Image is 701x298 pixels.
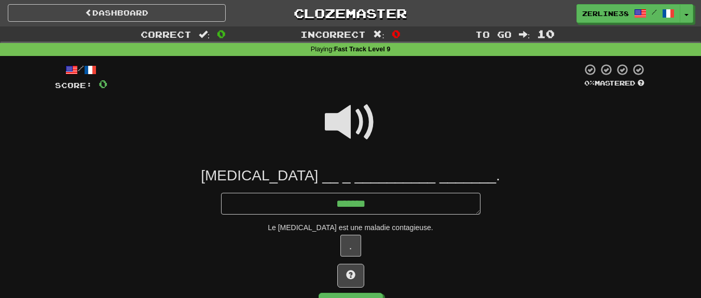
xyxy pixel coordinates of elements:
span: : [373,30,384,39]
a: Dashboard [8,4,226,22]
div: / [55,63,107,76]
div: Le [MEDICAL_DATA] est une maladie contagieuse. [55,222,647,233]
span: 10 [537,27,555,40]
span: 0 [217,27,226,40]
span: 0 [392,27,401,40]
div: Mastered [582,79,647,88]
span: Score: [55,81,92,90]
span: : [519,30,530,39]
span: 0 [99,77,107,90]
a: Zerline38 / [576,4,680,23]
div: [MEDICAL_DATA] __ _ __________ _______. [55,166,647,185]
span: / [652,8,657,16]
span: Correct [141,29,191,39]
span: 0 % [584,79,595,87]
button: Hint! [337,264,364,288]
a: Clozemaster [241,4,459,22]
span: : [199,30,210,39]
span: To go [475,29,512,39]
strong: Fast Track Level 9 [334,46,391,53]
span: Zerline38 [582,9,629,18]
span: Incorrect [300,29,366,39]
button: . [340,235,361,257]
